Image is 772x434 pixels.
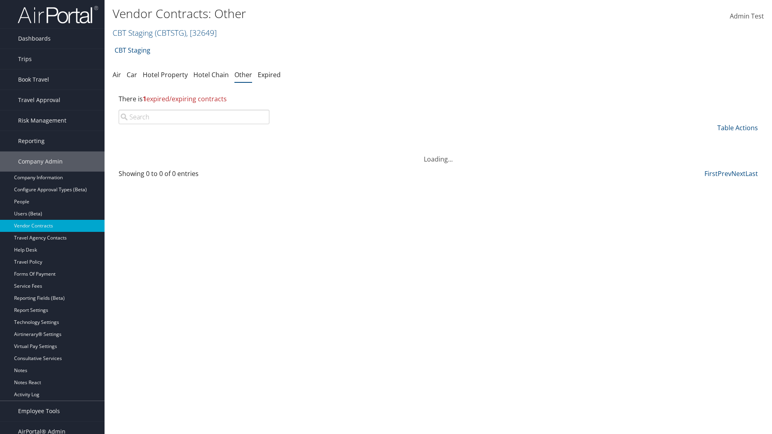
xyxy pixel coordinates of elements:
[18,90,60,110] span: Travel Approval
[113,70,121,79] a: Air
[155,27,186,38] span: ( CBTSTG )
[18,111,66,131] span: Risk Management
[143,70,188,79] a: Hotel Property
[18,401,60,421] span: Employee Tools
[115,42,150,58] a: CBT Staging
[119,169,269,182] div: Showing 0 to 0 of 0 entries
[113,88,764,110] div: There is
[718,169,731,178] a: Prev
[731,169,745,178] a: Next
[127,70,137,79] a: Car
[730,12,764,20] span: Admin Test
[18,49,32,69] span: Trips
[113,5,547,22] h1: Vendor Contracts: Other
[119,110,269,124] input: Search
[18,5,98,24] img: airportal-logo.png
[143,94,227,103] span: expired/expiring contracts
[113,145,764,164] div: Loading...
[730,4,764,29] a: Admin Test
[186,27,217,38] span: , [ 32649 ]
[704,169,718,178] a: First
[234,70,252,79] a: Other
[18,151,63,172] span: Company Admin
[18,70,49,90] span: Book Travel
[745,169,758,178] a: Last
[193,70,229,79] a: Hotel Chain
[113,27,217,38] a: CBT Staging
[18,29,51,49] span: Dashboards
[143,94,146,103] strong: 1
[258,70,281,79] a: Expired
[18,131,45,151] span: Reporting
[717,123,758,132] a: Table Actions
